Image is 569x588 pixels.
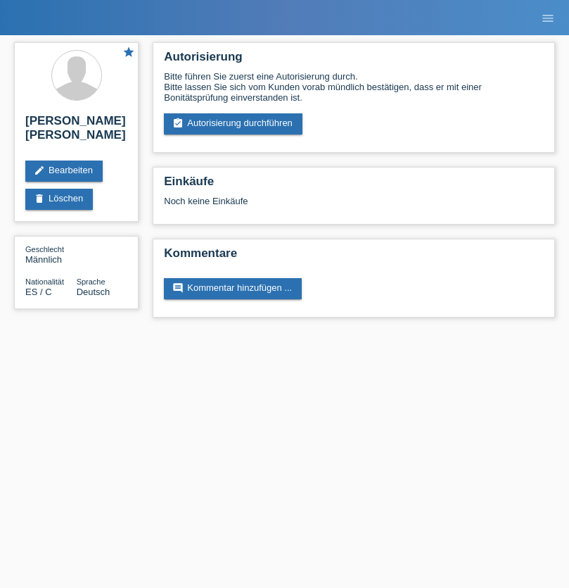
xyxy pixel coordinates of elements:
[164,71,544,103] div: Bitte führen Sie zuerst eine Autorisierung durch. Bitte lassen Sie sich vom Kunden vorab mündlich...
[25,287,52,297] span: Spanien / C / 19.07.2021
[164,196,544,217] div: Noch keine Einkäufe
[541,11,555,25] i: menu
[25,244,77,265] div: Männlich
[164,246,544,268] h2: Kommentare
[34,165,45,176] i: edit
[25,161,103,182] a: editBearbeiten
[34,193,45,204] i: delete
[77,277,106,286] span: Sprache
[25,114,127,149] h2: [PERSON_NAME] [PERSON_NAME]
[77,287,110,297] span: Deutsch
[164,113,302,135] a: assignment_turned_inAutorisierung durchführen
[25,277,64,286] span: Nationalität
[25,189,93,210] a: deleteLöschen
[172,282,184,294] i: comment
[534,13,562,22] a: menu
[122,46,135,61] a: star
[164,50,544,71] h2: Autorisierung
[122,46,135,58] i: star
[172,118,184,129] i: assignment_turned_in
[164,278,302,299] a: commentKommentar hinzufügen ...
[25,245,64,254] span: Geschlecht
[164,175,544,196] h2: Einkäufe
